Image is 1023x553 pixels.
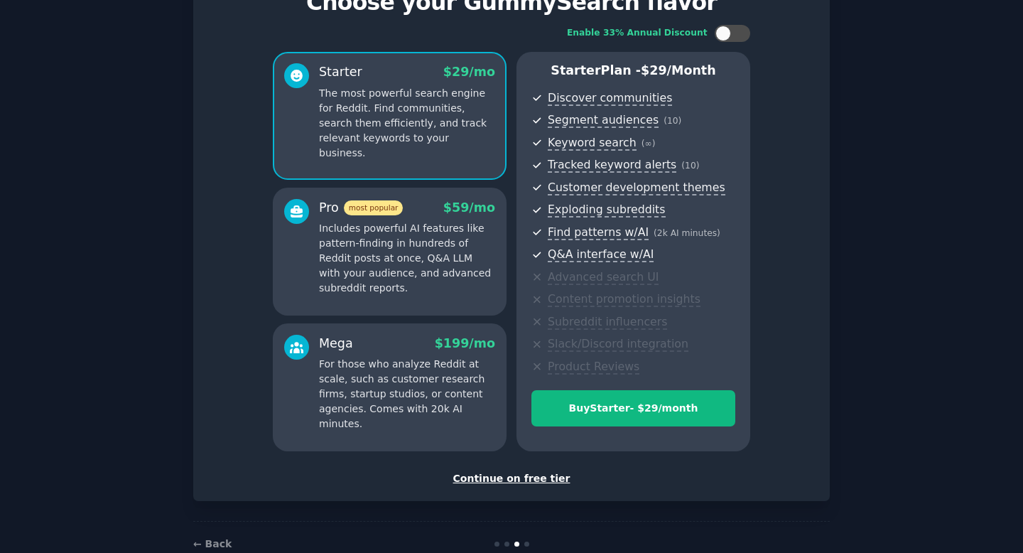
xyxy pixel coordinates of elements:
[319,86,495,161] p: The most powerful search engine for Reddit. Find communities, search them efficiently, and track ...
[319,357,495,431] p: For those who analyze Reddit at scale, such as customer research firms, startup studios, or conte...
[532,401,735,416] div: Buy Starter - $ 29 /month
[548,225,649,240] span: Find patterns w/AI
[319,199,403,217] div: Pro
[548,203,665,218] span: Exploding subreddits
[344,200,404,215] span: most popular
[548,158,676,173] span: Tracked keyword alerts
[642,139,656,149] span: ( ∞ )
[319,221,495,296] p: Includes powerful AI features like pattern-finding in hundreds of Reddit posts at once, Q&A LLM w...
[548,91,672,106] span: Discover communities
[531,62,735,80] p: Starter Plan -
[208,471,815,486] div: Continue on free tier
[193,538,232,549] a: ← Back
[548,270,659,285] span: Advanced search UI
[531,390,735,426] button: BuyStarter- $29/month
[548,113,659,128] span: Segment audiences
[319,63,362,81] div: Starter
[443,65,495,79] span: $ 29 /mo
[641,63,716,77] span: $ 29 /month
[664,116,681,126] span: ( 10 )
[435,336,495,350] span: $ 199 /mo
[548,181,725,195] span: Customer development themes
[681,161,699,171] span: ( 10 )
[654,228,720,238] span: ( 2k AI minutes )
[319,335,353,353] div: Mega
[548,247,654,262] span: Q&A interface w/AI
[548,315,667,330] span: Subreddit influencers
[548,337,688,352] span: Slack/Discord integration
[548,292,700,307] span: Content promotion insights
[548,136,637,151] span: Keyword search
[548,360,639,375] span: Product Reviews
[567,27,708,40] div: Enable 33% Annual Discount
[443,200,495,215] span: $ 59 /mo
